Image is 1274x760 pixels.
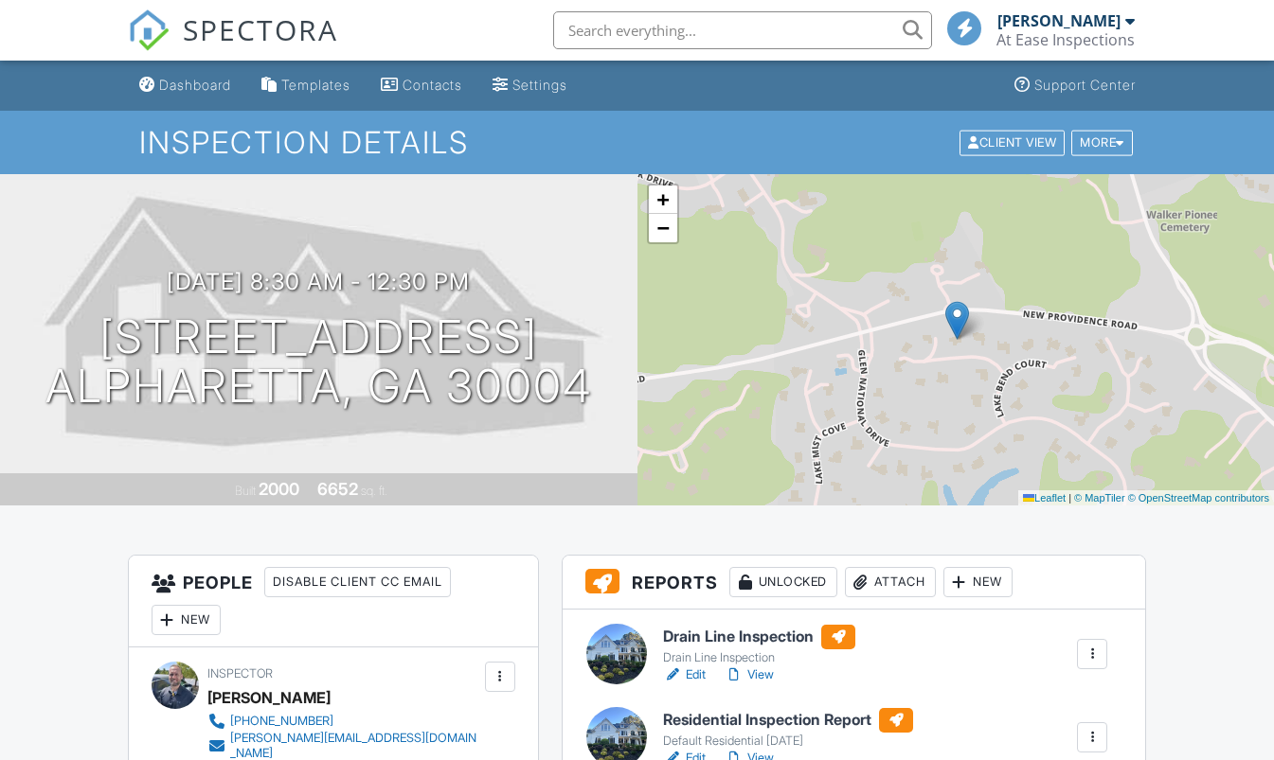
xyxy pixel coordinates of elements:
[663,625,855,649] h6: Drain Line Inspection
[960,130,1065,155] div: Client View
[373,68,470,103] a: Contacts
[563,556,1146,610] h3: Reports
[361,484,387,498] span: sq. ft.
[129,556,538,647] h3: People
[649,186,677,214] a: Zoom in
[230,714,333,729] div: [PHONE_NUMBER]
[128,9,170,51] img: The Best Home Inspection Software - Spectora
[1023,492,1066,504] a: Leaflet
[152,605,221,635] div: New
[317,479,358,499] div: 6652
[656,187,669,211] span: +
[1128,492,1269,504] a: © OpenStreetMap contributors
[1068,492,1071,504] span: |
[663,708,913,733] h6: Residential Inspection Report
[663,625,855,666] a: Drain Line Inspection Drain Line Inspection
[656,216,669,239] span: −
[1071,130,1133,155] div: More
[1074,492,1125,504] a: © MapTiler
[259,479,299,499] div: 2000
[132,68,239,103] a: Dashboard
[725,665,774,684] a: View
[553,11,932,49] input: Search everything...
[996,30,1135,49] div: At Ease Inspections
[235,484,256,498] span: Built
[1034,77,1136,93] div: Support Center
[649,214,677,242] a: Zoom out
[485,68,575,103] a: Settings
[207,683,331,712] div: [PERSON_NAME]
[281,77,350,93] div: Templates
[139,126,1134,159] h1: Inspection Details
[729,567,837,597] div: Unlocked
[183,9,338,49] span: SPECTORA
[663,665,706,684] a: Edit
[264,567,451,597] div: Disable Client CC Email
[207,712,480,731] a: [PHONE_NUMBER]
[663,708,913,750] a: Residential Inspection Report Default Residential [DATE]
[207,666,273,680] span: Inspector
[845,567,936,597] div: Attach
[997,11,1121,30] div: [PERSON_NAME]
[958,134,1069,149] a: Client View
[663,650,855,665] div: Drain Line Inspection
[254,68,358,103] a: Templates
[159,77,231,93] div: Dashboard
[403,77,462,93] div: Contacts
[943,567,1013,597] div: New
[1007,68,1143,103] a: Support Center
[512,77,567,93] div: Settings
[167,269,470,294] h3: [DATE] 8:30 am - 12:30 pm
[45,312,592,413] h1: [STREET_ADDRESS] Alpharetta, GA 30004
[945,301,969,340] img: Marker
[663,733,913,749] div: Default Residential [DATE]
[128,26,338,65] a: SPECTORA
